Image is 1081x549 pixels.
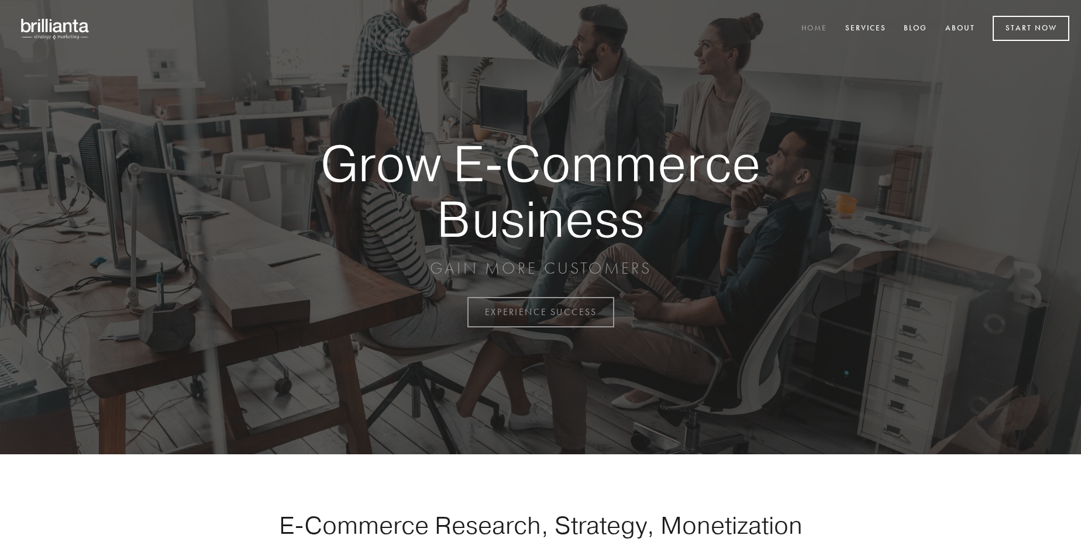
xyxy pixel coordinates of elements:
a: Home [794,19,835,39]
a: About [938,19,983,39]
a: Start Now [993,16,1069,41]
a: Services [838,19,894,39]
a: EXPERIENCE SUCCESS [467,297,614,327]
p: GAIN MORE CUSTOMERS [280,258,801,279]
img: brillianta - research, strategy, marketing [12,12,99,46]
strong: Grow E-Commerce Business [280,136,801,246]
h1: E-Commerce Research, Strategy, Monetization [242,510,839,540]
a: Blog [896,19,935,39]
